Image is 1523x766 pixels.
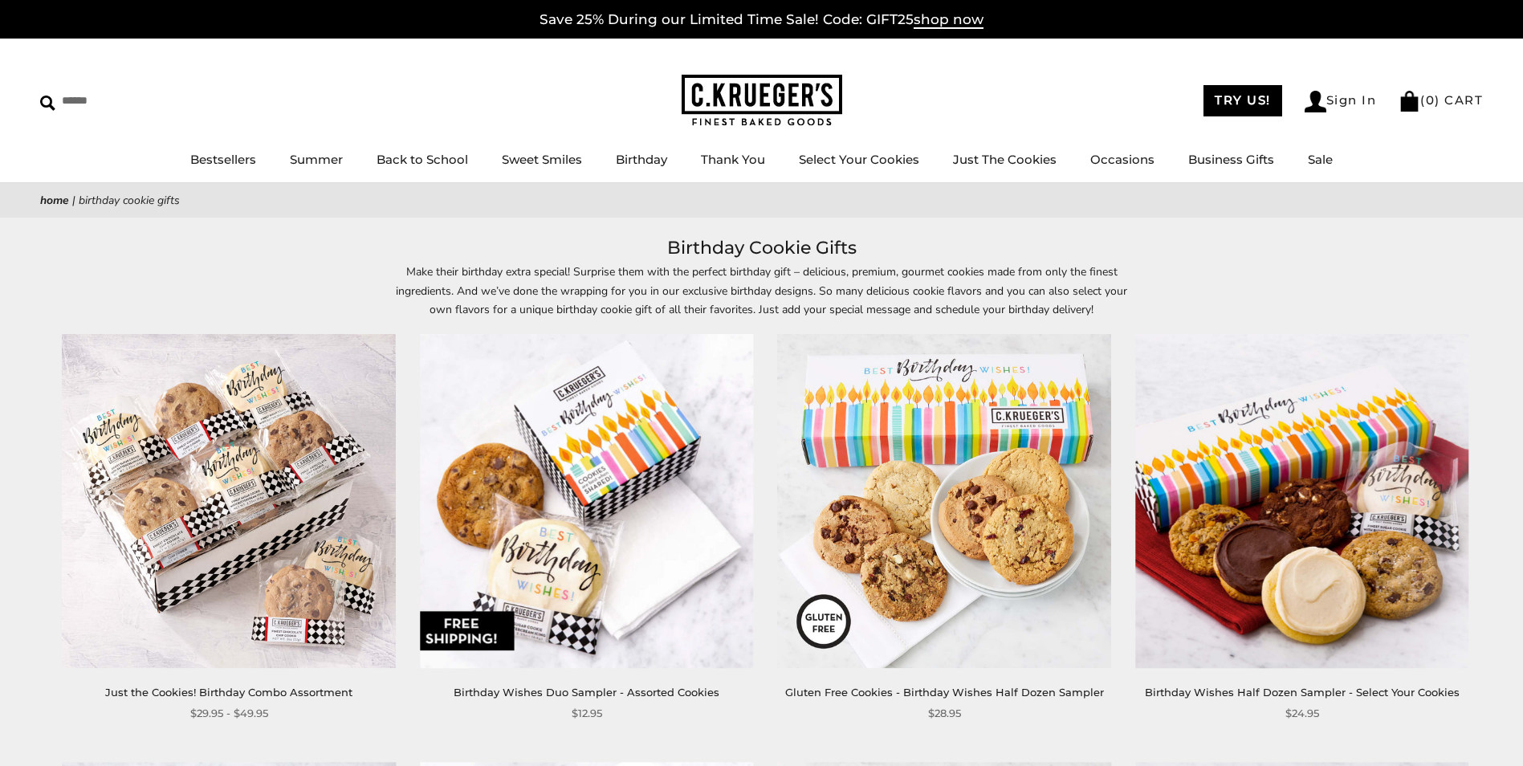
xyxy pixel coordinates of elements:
[105,686,352,699] a: Just the Cookies! Birthday Combo Assortment
[1305,91,1326,112] img: Account
[914,11,983,29] span: shop now
[1285,705,1319,722] span: $24.95
[1090,152,1154,167] a: Occasions
[682,75,842,127] img: C.KRUEGER'S
[1305,91,1377,112] a: Sign In
[777,335,1111,669] img: Gluten Free Cookies - Birthday Wishes Half Dozen Sampler
[1399,91,1420,112] img: Bag
[953,152,1057,167] a: Just The Cookies
[1308,152,1333,167] a: Sale
[377,152,468,167] a: Back to School
[502,152,582,167] a: Sweet Smiles
[1203,85,1282,116] a: TRY US!
[1426,92,1435,108] span: 0
[701,152,765,167] a: Thank You
[1188,152,1274,167] a: Business Gifts
[540,11,983,29] a: Save 25% During our Limited Time Sale! Code: GIFT25shop now
[290,152,343,167] a: Summer
[40,88,231,113] input: Search
[1399,92,1483,108] a: (0) CART
[62,335,396,669] img: Just the Cookies! Birthday Combo Assortment
[572,705,602,722] span: $12.95
[616,152,667,167] a: Birthday
[928,705,961,722] span: $28.95
[1135,335,1469,669] img: Birthday Wishes Half Dozen Sampler - Select Your Cookies
[454,686,719,699] a: Birthday Wishes Duo Sampler - Assorted Cookies
[799,152,919,167] a: Select Your Cookies
[64,234,1459,263] h1: Birthday Cookie Gifts
[72,193,75,208] span: |
[190,152,256,167] a: Bestsellers
[79,193,180,208] span: Birthday Cookie Gifts
[420,335,754,669] img: Birthday Wishes Duo Sampler - Assorted Cookies
[40,191,1483,210] nav: breadcrumbs
[785,686,1104,699] a: Gluten Free Cookies - Birthday Wishes Half Dozen Sampler
[190,705,268,722] span: $29.95 - $49.95
[40,193,69,208] a: Home
[40,96,55,111] img: Search
[1145,686,1460,699] a: Birthday Wishes Half Dozen Sampler - Select Your Cookies
[393,263,1131,318] p: Make their birthday extra special! Surprise them with the perfect birthday gift – delicious, prem...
